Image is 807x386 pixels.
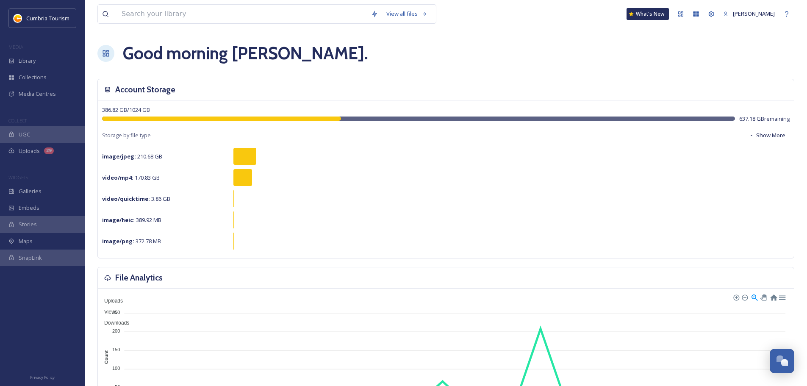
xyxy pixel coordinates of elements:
tspan: 250 [112,309,120,314]
tspan: 200 [112,328,120,333]
span: 3.86 GB [102,195,170,203]
div: Zoom In [733,294,739,300]
input: Search your library [117,5,367,23]
div: 29 [44,147,54,154]
h3: Account Storage [115,83,175,96]
span: Privacy Policy [30,375,55,380]
span: Storage by file type [102,131,151,139]
strong: video/quicktime : [102,195,150,203]
span: 386.82 GB / 1024 GB [102,106,150,114]
span: 637.18 GB remaining [739,115,790,123]
span: Library [19,57,36,65]
div: Menu [778,293,785,300]
text: Count [104,350,109,364]
span: 170.83 GB [102,174,160,181]
button: Show More [745,127,790,144]
span: Downloads [98,320,129,326]
button: Open Chat [770,349,794,373]
div: Selection Zoom [751,293,758,300]
span: Galleries [19,187,42,195]
span: Media Centres [19,90,56,98]
span: Stories [19,220,37,228]
span: [PERSON_NAME] [733,10,775,17]
span: WIDGETS [8,174,28,181]
h3: File Analytics [115,272,163,284]
span: SnapLink [19,254,42,262]
a: [PERSON_NAME] [719,6,779,22]
a: What's New [627,8,669,20]
span: Collections [19,73,47,81]
h1: Good morning [PERSON_NAME] . [123,41,368,66]
strong: image/png : [102,237,134,245]
strong: image/heic : [102,216,135,224]
span: 389.92 MB [102,216,161,224]
span: Cumbria Tourism [26,14,69,22]
a: View all files [382,6,432,22]
tspan: 150 [112,347,120,352]
div: Reset Zoom [770,293,777,300]
span: 372.78 MB [102,237,161,245]
span: UGC [19,131,30,139]
a: Privacy Policy [30,372,55,382]
div: Panning [760,294,765,300]
span: Uploads [98,298,123,304]
strong: image/jpeg : [102,153,136,160]
span: Maps [19,237,33,245]
span: Embeds [19,204,39,212]
div: Zoom Out [741,294,747,300]
span: MEDIA [8,44,23,50]
span: Uploads [19,147,40,155]
span: Views [98,309,118,315]
span: 210.68 GB [102,153,162,160]
img: images.jpg [14,14,22,22]
span: COLLECT [8,117,27,124]
tspan: 100 [112,366,120,371]
strong: video/mp4 : [102,174,133,181]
